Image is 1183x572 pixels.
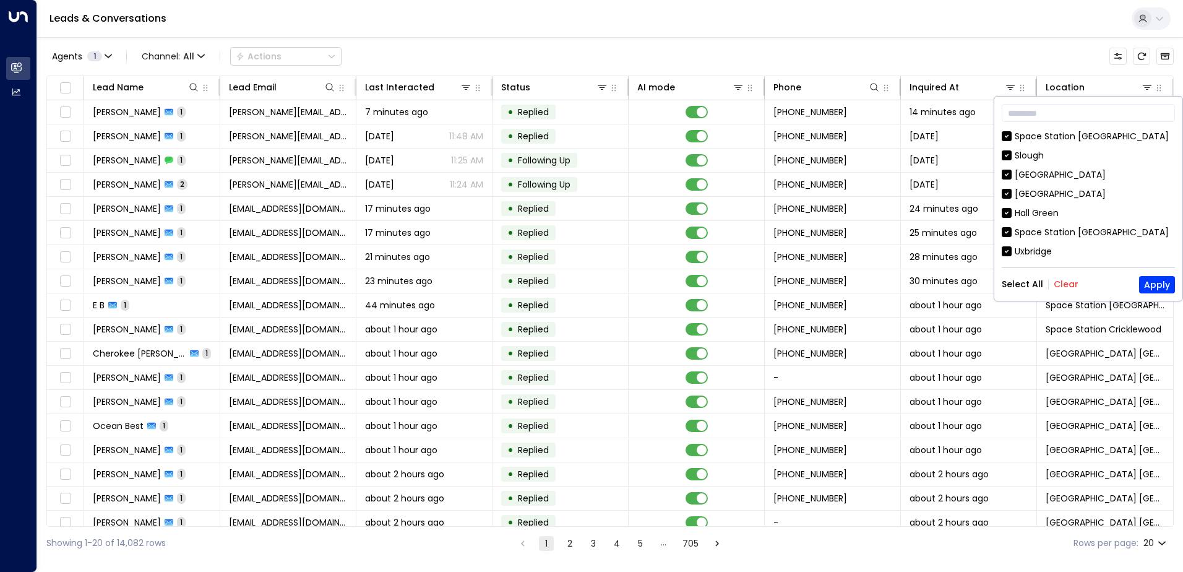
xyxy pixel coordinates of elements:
[229,106,347,118] span: anish.grewal@gmail.com
[93,80,144,95] div: Lead Name
[507,174,514,195] div: •
[518,516,549,529] span: Replied
[910,251,978,263] span: 28 minutes ago
[365,516,444,529] span: about 2 hours ago
[93,347,186,360] span: Cherokee Arnold
[365,251,430,263] span: 21 minutes ago
[518,227,549,239] span: Replied
[507,126,514,147] div: •
[58,418,73,434] span: Toggle select row
[1109,48,1127,65] button: Customize
[365,492,444,505] span: about 2 hours ago
[177,324,186,334] span: 1
[93,154,161,167] span: Anish Grewal
[177,517,186,527] span: 1
[773,154,847,167] span: +447944887009
[507,295,514,316] div: •
[910,444,982,456] span: about 1 hour ago
[365,347,437,360] span: about 1 hour ago
[773,323,847,336] span: +447376836535
[765,511,901,534] td: -
[1002,226,1175,239] div: Space Station [GEOGRAPHIC_DATA]
[507,464,514,485] div: •
[680,536,701,551] button: Go to page 705
[449,130,483,142] p: 11:48 AM
[93,202,161,215] span: Matthew Lindsey
[773,444,847,456] span: +447230313083
[656,536,671,551] div: …
[229,516,347,529] span: vusyqoz@gmail.com
[229,347,347,360] span: xyjadeq@gmail.com
[229,275,347,287] span: vymudom@gmail.com
[1046,80,1153,95] div: Location
[365,202,431,215] span: 17 minutes ago
[1133,48,1150,65] span: Refresh
[507,488,514,509] div: •
[773,468,847,480] span: +447957932690
[1073,537,1138,550] label: Rows per page:
[58,201,73,217] span: Toggle select row
[230,47,342,66] div: Button group with a nested menu
[365,154,394,167] span: Yesterday
[710,536,725,551] button: Go to next page
[365,420,437,432] span: about 1 hour ago
[910,396,982,408] span: about 1 hour ago
[93,444,161,456] span: Jasper Hurley
[229,299,347,311] span: ebalde123@gmail.com
[1015,207,1059,220] div: Hall Green
[230,47,342,66] button: Actions
[229,202,347,215] span: matthew4880@hotmail.com
[229,80,336,95] div: Lead Email
[633,536,648,551] button: Go to page 5
[910,178,939,191] span: Sep 27, 2025
[910,275,978,287] span: 30 minutes ago
[518,323,549,336] span: Replied
[52,52,82,61] span: Agents
[46,537,166,550] div: Showing 1-20 of 14,082 rows
[1156,48,1174,65] button: Archived Leads
[365,106,428,118] span: 7 minutes ago
[365,444,437,456] span: about 1 hour ago
[229,227,347,239] span: lomukeh@gmail.com
[773,251,847,263] span: +447472731045
[58,249,73,265] span: Toggle select row
[507,150,514,171] div: •
[1054,279,1078,289] button: Clear
[1015,226,1169,239] div: Space Station [GEOGRAPHIC_DATA]
[229,420,347,432] span: lexyhe@gmail.com
[518,468,549,480] span: Replied
[365,178,394,191] span: Sep 28, 2025
[93,130,161,142] span: Anish Grewal
[1046,444,1164,456] span: Space Station St Johns Wood
[58,274,73,289] span: Toggle select row
[229,468,347,480] span: hotylalol@gmail.com
[518,130,549,142] span: Replied
[507,440,514,461] div: •
[773,299,847,311] span: +447913630018
[229,251,347,263] span: myqygaqu@gmail.com
[58,346,73,362] span: Toggle select row
[450,178,483,191] p: 11:24 AM
[1015,130,1169,143] div: Space Station [GEOGRAPHIC_DATA]
[87,51,102,61] span: 1
[183,51,194,61] span: All
[773,227,847,239] span: +447923132271
[58,177,73,193] span: Toggle select row
[177,396,186,407] span: 1
[177,444,186,455] span: 1
[507,367,514,388] div: •
[507,391,514,412] div: •
[507,198,514,219] div: •
[93,323,161,336] span: Neve Franklin
[93,106,161,118] span: Anish Grewal
[93,251,161,263] span: Jada Justice
[229,396,347,408] span: hysoxe@gmail.com
[58,129,73,144] span: Toggle select row
[1046,492,1164,505] span: Space Station Kings Heath
[1002,168,1175,181] div: [GEOGRAPHIC_DATA]
[1046,371,1164,384] span: Space Station St Johns Wood
[507,343,514,364] div: •
[93,80,200,95] div: Lead Name
[93,468,161,480] span: Octavia Sullivan
[58,394,73,410] span: Toggle select row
